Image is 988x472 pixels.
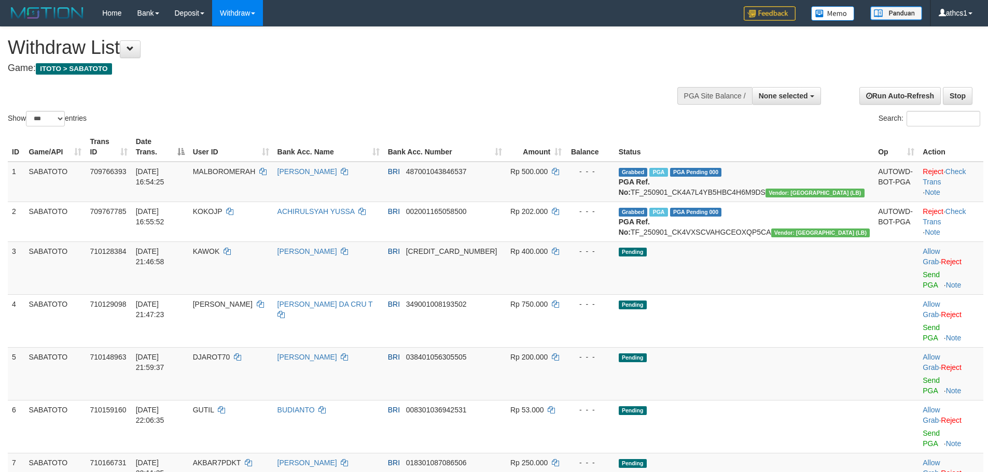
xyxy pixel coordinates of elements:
span: 709767785 [90,207,126,216]
span: DJAROT70 [193,353,230,361]
a: Send PGA [923,429,940,448]
input: Search: [907,111,980,126]
label: Search: [879,111,980,126]
td: SABATOTO [24,162,86,202]
a: [PERSON_NAME] [277,353,337,361]
td: 1 [8,162,24,202]
a: Note [925,188,940,196]
span: Rp 250.000 [510,459,548,467]
a: Reject [941,310,962,319]
th: ID [8,132,24,162]
td: SABATOTO [24,294,86,347]
span: KAWOK [193,247,220,255]
td: · · [919,202,983,241]
a: [PERSON_NAME] [277,167,337,176]
span: Pending [619,459,647,468]
div: - - - [570,352,610,362]
a: Check Trans [923,207,966,226]
span: Grabbed [619,208,648,217]
span: Marked by athcs1 [649,208,667,217]
span: MALBOROMERAH [193,167,256,176]
a: Allow Grab [923,353,940,371]
a: [PERSON_NAME] [277,459,337,467]
span: GUTIL [193,406,214,414]
div: - - - [570,299,610,309]
span: Copy 018301087086506 to clipboard [406,459,467,467]
span: BRI [388,300,400,308]
td: 4 [8,294,24,347]
button: None selected [752,87,821,105]
a: Note [925,228,940,236]
a: Reject [923,207,943,216]
select: Showentries [26,111,65,126]
th: User ID: activate to sort column ascending [189,132,273,162]
span: Rp 750.000 [510,300,548,308]
td: SABATOTO [24,202,86,241]
img: MOTION_logo.png [8,5,87,21]
span: Vendor URL: https://dashboard.q2checkout.com/secure [771,228,870,237]
span: AKBAR7PDKT [193,459,241,467]
th: Balance [566,132,614,162]
a: Note [946,281,962,289]
a: Note [946,439,962,448]
th: Status [615,132,874,162]
td: 5 [8,347,24,400]
a: Send PGA [923,376,940,395]
a: Send PGA [923,270,940,289]
a: Allow Grab [923,247,940,266]
td: · [919,241,983,294]
a: Reject [941,363,962,371]
span: 710148963 [90,353,126,361]
div: - - - [570,405,610,415]
span: 710128384 [90,247,126,255]
td: TF_250901_CK4A7L4YB5HBC4H6M9DS [615,162,874,202]
span: [DATE] 21:59:37 [136,353,164,371]
span: BRI [388,459,400,467]
span: Copy 038401056305505 to clipboard [406,353,467,361]
td: TF_250901_CK4VXSCVAHGCEOXQP5CA [615,202,874,241]
span: ITOTO > SABATOTO [36,63,112,75]
td: · · [919,162,983,202]
span: Pending [619,353,647,362]
td: AUTOWD-BOT-PGA [874,162,919,202]
td: · [919,400,983,453]
span: Copy 349001008193502 to clipboard [406,300,467,308]
b: PGA Ref. No: [619,178,650,196]
a: Stop [943,87,972,105]
th: Game/API: activate to sort column ascending [24,132,86,162]
span: Rp 53.000 [510,406,544,414]
th: Op: activate to sort column ascending [874,132,919,162]
span: Copy 487001043846537 to clipboard [406,167,467,176]
span: · [923,406,941,424]
span: [PERSON_NAME] [193,300,253,308]
span: Copy 008301036942531 to clipboard [406,406,467,414]
td: AUTOWD-BOT-PGA [874,202,919,241]
span: KOKOJP [193,207,222,216]
span: 709766393 [90,167,126,176]
span: [DATE] 21:47:23 [136,300,164,319]
span: BRI [388,207,400,216]
div: - - - [570,206,610,217]
span: Rp 400.000 [510,247,548,255]
td: · [919,347,983,400]
td: SABATOTO [24,400,86,453]
div: - - - [570,457,610,468]
img: Button%20Memo.svg [811,6,855,21]
th: Bank Acc. Name: activate to sort column ascending [273,132,384,162]
span: Copy 658801024545531 to clipboard [406,247,497,255]
span: Grabbed [619,168,648,177]
a: Send PGA [923,323,940,342]
a: ACHIRULSYAH YUSSA [277,207,355,216]
span: [DATE] 16:54:25 [136,167,164,186]
th: Trans ID: activate to sort column ascending [86,132,131,162]
div: - - - [570,166,610,177]
a: Allow Grab [923,406,940,424]
span: Vendor URL: https://dashboard.q2checkout.com/secure [766,189,865,197]
span: BRI [388,406,400,414]
td: SABATOTO [24,347,86,400]
span: · [923,247,941,266]
td: 6 [8,400,24,453]
a: [PERSON_NAME] [277,247,337,255]
span: BRI [388,167,400,176]
span: 710166731 [90,459,126,467]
